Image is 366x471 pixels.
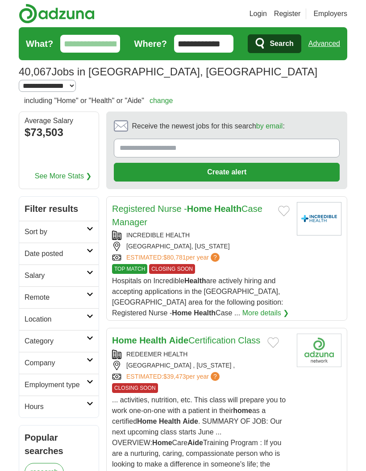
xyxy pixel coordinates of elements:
[270,35,293,53] span: Search
[194,309,216,317] strong: Health
[267,337,279,348] button: Add to favorite jobs
[132,121,284,132] span: Receive the newest jobs for this search :
[35,171,92,182] a: See More Stats ❯
[19,221,99,243] a: Sort by
[183,417,198,425] strong: Aide
[25,431,93,458] h2: Popular searches
[187,439,203,446] strong: Aide
[313,8,347,19] a: Employers
[274,8,301,19] a: Register
[19,374,99,396] a: Employment type
[297,334,341,367] img: Company logo
[112,277,283,317] span: Hospitals on Incredible are actively hiring and accepting applications in the [GEOGRAPHIC_DATA], ...
[19,243,99,264] a: Date posted
[112,383,158,393] span: CLOSING SOON
[25,292,87,303] h2: Remote
[19,308,99,330] a: Location
[149,264,195,274] span: CLOSING SOON
[211,253,220,262] span: ?
[26,37,53,50] label: What?
[25,124,93,140] div: $73,503
[137,417,157,425] strong: Home
[25,358,87,368] h2: Company
[233,407,252,414] strong: home
[19,330,99,352] a: Category
[159,417,181,425] strong: Health
[19,264,99,286] a: Salary
[187,204,212,214] strong: Home
[19,64,51,80] span: 40,067
[256,122,283,130] a: by email
[24,95,173,106] h2: including "Home" or "Health" or "Aide"
[112,231,290,240] div: INCREDIBLE HEALTH
[184,277,206,285] strong: Health
[112,264,147,274] span: TOP MATCH
[169,335,188,345] strong: Aide
[25,336,87,347] h2: Category
[278,206,290,216] button: Add to favorite jobs
[242,308,289,318] a: More details ❯
[211,372,220,381] span: ?
[126,372,221,381] a: ESTIMATED:$39,473per year?
[134,37,167,50] label: Where?
[114,163,340,182] button: Create alert
[19,4,95,24] img: Adzuna logo
[19,352,99,374] a: Company
[25,248,87,259] h2: Date posted
[297,202,341,235] img: Company logo
[25,401,87,412] h2: Hours
[163,373,186,380] span: $39,473
[139,335,166,345] strong: Health
[112,335,137,345] strong: Home
[250,8,267,19] a: Login
[308,35,340,53] a: Advanced
[126,253,221,262] a: ESTIMATED:$80,781per year?
[248,34,301,53] button: Search
[19,66,317,78] h1: Jobs in [GEOGRAPHIC_DATA], [GEOGRAPHIC_DATA]
[19,396,99,417] a: Hours
[112,242,290,251] div: [GEOGRAPHIC_DATA], [US_STATE]
[112,335,260,345] a: Home Health AideCertification Class
[112,350,290,359] div: REDEEMER HEALTH
[112,361,290,370] div: [GEOGRAPHIC_DATA] , [US_STATE] ,
[25,314,87,325] h2: Location
[172,309,191,317] strong: Home
[25,380,87,390] h2: Employment type
[150,97,173,104] a: change
[25,227,87,237] h2: Sort by
[214,204,241,214] strong: Health
[19,197,99,221] h2: Filter results
[163,254,186,261] span: $80,781
[25,270,87,281] h2: Salary
[152,439,172,446] strong: Home
[19,286,99,308] a: Remote
[112,204,262,227] a: Registered Nurse -Home HealthCase Manager
[25,117,93,124] div: Average Salary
